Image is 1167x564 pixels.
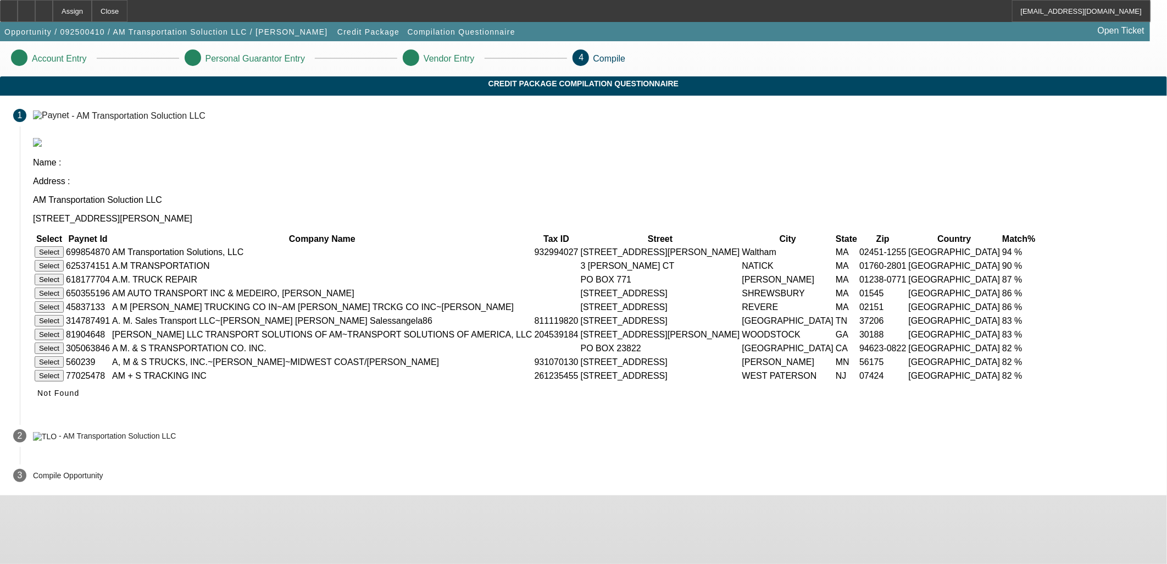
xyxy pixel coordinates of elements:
[742,342,835,355] td: [GEOGRAPHIC_DATA]
[835,328,858,341] td: GA
[37,389,80,397] span: Not Found
[35,260,64,272] button: Select
[908,246,1001,258] td: [GEOGRAPHIC_DATA]
[534,234,579,245] th: Tax ID
[112,234,532,245] th: Company Name
[742,259,835,272] td: NATICK
[580,314,741,327] td: [STREET_ADDRESS]
[859,287,907,300] td: 01545
[859,369,907,382] td: 07424
[908,356,1001,368] td: [GEOGRAPHIC_DATA]
[1002,314,1036,327] td: 83 %
[908,342,1001,355] td: [GEOGRAPHIC_DATA]
[65,273,110,286] td: 618177704
[18,471,23,480] span: 3
[59,432,176,441] div: - AM Transportation Soluction LLC
[835,369,858,382] td: NJ
[835,234,858,245] th: State
[33,110,69,120] img: Paynet
[534,314,579,327] td: 811119820
[33,432,57,441] img: TLO
[908,314,1001,327] td: [GEOGRAPHIC_DATA]
[742,234,835,245] th: City
[534,369,579,382] td: 261235455
[337,27,399,36] span: Credit Package
[835,259,858,272] td: MA
[424,54,475,64] p: Vendor Entry
[112,356,532,368] td: A, M & S TRUCKS, INC.~[PERSON_NAME]~MIDWEST COAST/[PERSON_NAME]
[65,234,110,245] th: Paynet Id
[742,301,835,313] td: REVERE
[33,471,103,480] p: Compile Opportunity
[4,27,328,36] span: Opportunity / 092500410 / AM Transportation Soluction LLC / [PERSON_NAME]
[1002,356,1036,368] td: 82 %
[580,259,741,272] td: 3 [PERSON_NAME] CT
[112,369,532,382] td: AM + S TRACKING INC
[580,246,741,258] td: [STREET_ADDRESS][PERSON_NAME]
[33,176,1154,186] p: Address :
[580,369,741,382] td: [STREET_ADDRESS]
[742,314,835,327] td: [GEOGRAPHIC_DATA]
[859,273,907,286] td: 01238-0771
[18,431,23,441] span: 2
[408,27,515,36] span: Compilation Questionnaire
[1002,301,1036,313] td: 86 %
[742,328,835,341] td: WOODSTOCK
[35,370,64,381] button: Select
[35,246,64,258] button: Select
[908,287,1001,300] td: [GEOGRAPHIC_DATA]
[112,301,532,313] td: A M [PERSON_NAME] TRUCKING CO IN~AM [PERSON_NAME] TRCKG CO INC~[PERSON_NAME]
[335,22,402,42] button: Credit Package
[33,138,42,147] img: paynet_logo.jpg
[835,356,858,368] td: MN
[112,342,532,355] td: A M. & S TRANSPORTATION CO. INC.
[112,246,532,258] td: AM Transportation Solutions, LLC
[580,234,741,245] th: Street
[35,329,64,340] button: Select
[1002,342,1036,355] td: 82 %
[65,301,110,313] td: 45837133
[35,274,64,285] button: Select
[835,246,858,258] td: MA
[34,234,64,245] th: Select
[835,287,858,300] td: MA
[593,54,626,64] p: Compile
[1002,234,1036,245] th: Match%
[742,356,835,368] td: [PERSON_NAME]
[405,22,518,42] button: Compilation Questionnaire
[859,301,907,313] td: 02151
[580,342,741,355] td: PO BOX 23822
[1002,369,1036,382] td: 82 %
[908,301,1001,313] td: [GEOGRAPHIC_DATA]
[742,246,835,258] td: Waltham
[580,287,741,300] td: [STREET_ADDRESS]
[859,259,907,272] td: 01760-2801
[65,246,110,258] td: 699854870
[859,328,907,341] td: 30188
[742,369,835,382] td: WEST PATERSON
[1093,21,1149,40] a: Open Ticket
[35,356,64,368] button: Select
[835,314,858,327] td: TN
[580,356,741,368] td: [STREET_ADDRESS]
[8,79,1159,88] span: Credit Package Compilation Questionnaire
[534,246,579,258] td: 932994027
[742,273,835,286] td: [PERSON_NAME]
[580,273,741,286] td: PO BOX 771
[35,342,64,354] button: Select
[580,328,741,341] td: [STREET_ADDRESS][PERSON_NAME]
[1002,287,1036,300] td: 86 %
[33,195,1154,205] p: AM Transportation Soluction LLC
[742,287,835,300] td: SHREWSBURY
[859,356,907,368] td: 56175
[33,214,1154,224] p: [STREET_ADDRESS][PERSON_NAME]
[580,301,741,313] td: [STREET_ADDRESS]
[908,273,1001,286] td: [GEOGRAPHIC_DATA]
[35,301,64,313] button: Select
[1002,328,1036,341] td: 83 %
[71,110,205,120] div: - AM Transportation Soluction LLC
[35,287,64,299] button: Select
[859,246,907,258] td: 02451-1255
[579,53,584,62] span: 4
[112,314,532,327] td: A. M. Sales Transport LLC~[PERSON_NAME] [PERSON_NAME] Salessangela86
